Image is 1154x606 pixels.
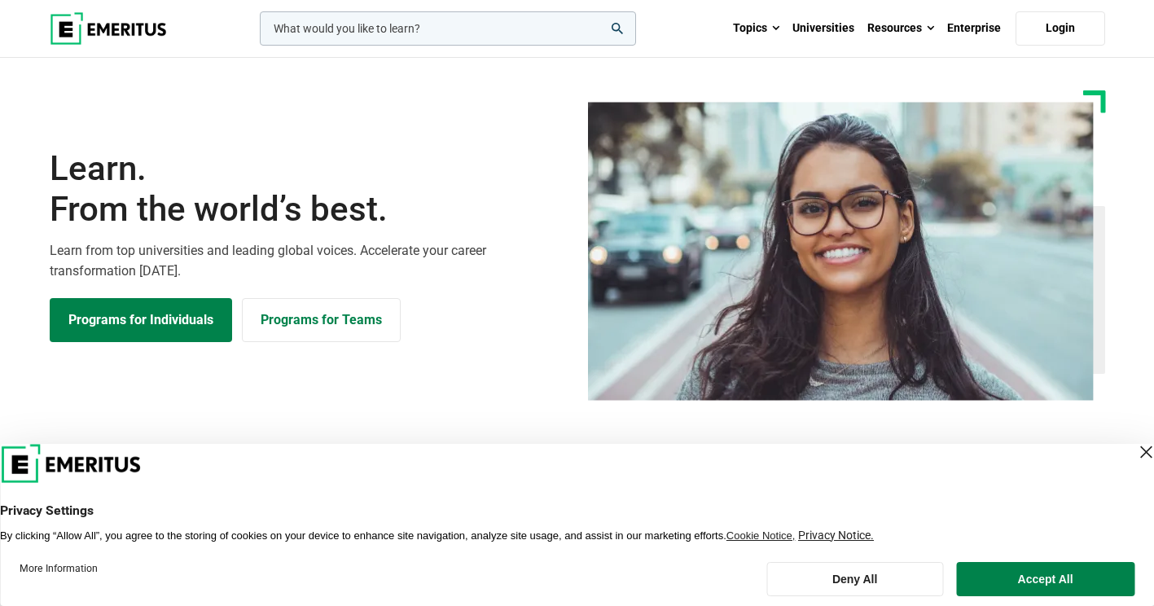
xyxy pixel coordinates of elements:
[1016,11,1105,46] a: Login
[50,189,568,230] span: From the world’s best.
[50,298,232,342] a: Explore Programs
[50,148,568,231] h1: Learn.
[588,102,1094,401] img: Learn from the world's best
[260,11,636,46] input: woocommerce-product-search-field-0
[242,298,401,342] a: Explore for Business
[50,240,568,282] p: Learn from top universities and leading global voices. Accelerate your career transformation [DATE].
